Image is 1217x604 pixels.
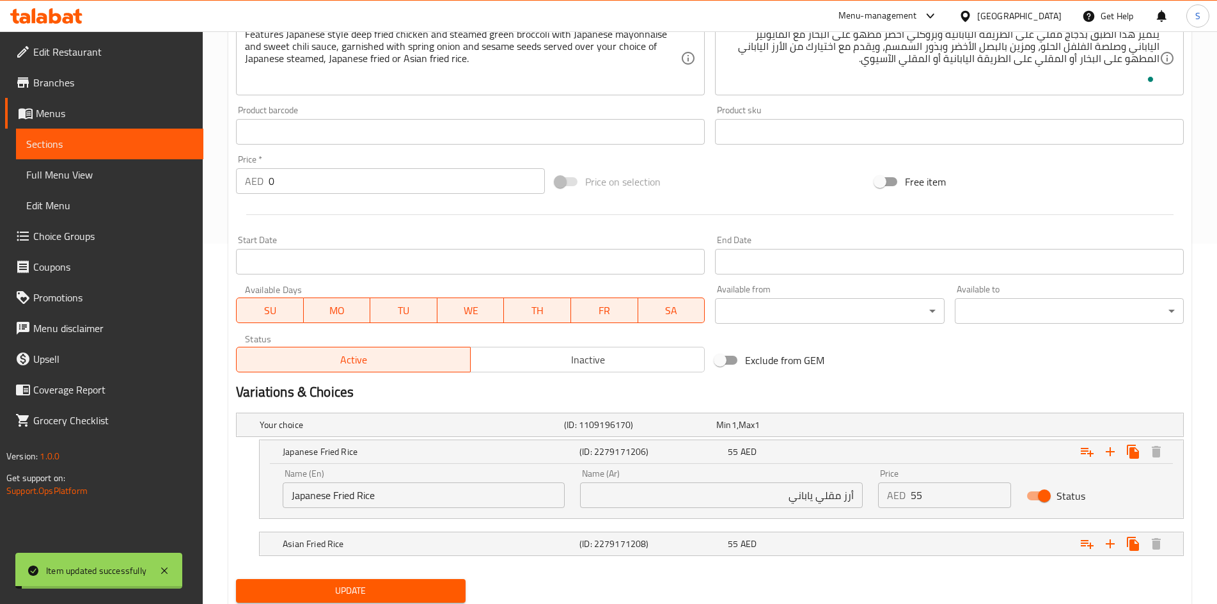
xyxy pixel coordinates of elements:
a: Grocery Checklist [5,405,203,436]
span: Edit Restaurant [33,44,193,60]
span: Free item [905,174,946,189]
h5: Asian Fried Rice [283,537,574,550]
span: Menus [36,106,193,121]
a: Menus [5,98,203,129]
span: Coupons [33,259,193,274]
a: Choice Groups [5,221,203,251]
span: AED [741,536,757,552]
button: Add choice group [1076,440,1099,463]
span: WE [443,301,499,320]
span: Upsell [33,351,193,367]
button: Active [236,347,471,372]
a: Coverage Report [5,374,203,405]
button: Delete Japanese Fried Rice [1145,440,1168,463]
div: Expand [237,413,1183,436]
a: Full Menu View [16,159,203,190]
button: SA [638,298,705,323]
span: 1 [732,417,737,433]
span: Choice Groups [33,228,193,244]
span: 55 [728,443,738,460]
h5: (ID: 2279171208) [579,537,723,550]
button: Update [236,579,465,603]
a: Edit Menu [16,190,203,221]
span: Active [242,351,466,369]
span: Status [1056,488,1085,504]
div: ​ [955,298,1184,324]
h5: Japanese Fried Rice [283,445,574,458]
input: Please enter product barcode [236,119,705,145]
span: FR [576,301,633,320]
a: Support.OpsPlatform [6,482,88,499]
a: Promotions [5,282,203,313]
span: Max [739,417,755,433]
span: 1.0.0 [40,448,59,465]
button: WE [437,298,505,323]
button: Clone new choice [1122,440,1145,463]
span: S [1195,9,1200,23]
div: Item updated successfully [46,564,146,578]
span: Coverage Report [33,382,193,397]
button: SU [236,298,303,323]
textarea: To enrich screen reader interactions, please activate Accessibility in Grammarly extension settings [724,28,1159,89]
div: Expand [260,532,1183,555]
span: Version: [6,448,38,465]
span: Inactive [476,351,700,369]
span: Sections [26,136,193,152]
input: Please enter price [911,482,1012,508]
button: Clone new choice [1122,532,1145,555]
button: Add choice group [1076,532,1099,555]
h2: Variations & Choices [236,383,1184,402]
button: TU [370,298,437,323]
a: Menu disclaimer [5,313,203,344]
span: Get support on: [6,470,65,486]
input: Enter name Ar [580,482,862,508]
h5: (ID: 1109196170) [564,418,711,431]
span: Grocery Checklist [33,413,193,428]
h5: (ID: 2279171206) [579,445,723,458]
span: MO [309,301,366,320]
a: Sections [16,129,203,159]
div: [GEOGRAPHIC_DATA] [977,9,1062,23]
button: Inactive [470,347,705,372]
span: Menu disclaimer [33,321,193,336]
span: TU [375,301,432,320]
button: TH [504,298,571,323]
button: Delete Asian Fried Rice [1145,532,1168,555]
span: Branches [33,75,193,90]
a: Coupons [5,251,203,282]
button: MO [304,298,371,323]
button: Add new choice [1099,440,1122,463]
span: 55 [728,536,738,552]
span: Edit Menu [26,198,193,213]
button: Add new choice [1099,532,1122,555]
input: Please enter price [269,168,545,194]
span: SU [242,301,298,320]
textarea: Features Japanese style deep fried chicken and steamed green broccoli with Japanese mayonnaise an... [245,28,680,89]
a: Branches [5,67,203,98]
span: Full Menu View [26,167,193,182]
span: SA [643,301,700,320]
span: TH [509,301,566,320]
span: Price on selection [585,174,661,189]
button: FR [571,298,638,323]
span: 1 [755,417,760,433]
span: Exclude from GEM [745,353,824,368]
span: Min [716,417,731,433]
div: Expand [260,440,1183,463]
div: , [716,418,863,431]
a: Upsell [5,344,203,374]
p: AED [245,173,263,189]
h5: Your choice [260,418,559,431]
a: Edit Restaurant [5,36,203,67]
p: AED [887,488,906,503]
span: Promotions [33,290,193,305]
span: AED [741,443,757,460]
input: Enter name En [283,482,565,508]
span: Update [246,583,455,599]
div: Menu-management [838,8,917,24]
input: Please enter product sku [715,119,1184,145]
div: ​ [715,298,944,324]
